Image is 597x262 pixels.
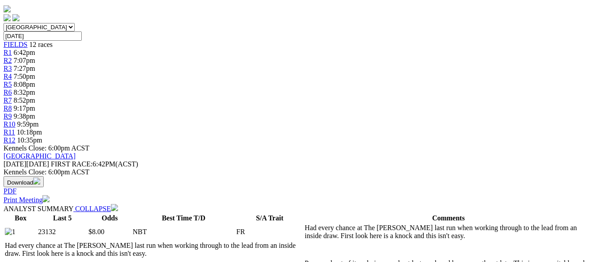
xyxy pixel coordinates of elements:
[5,228,15,236] img: 1
[4,214,37,223] th: Box
[4,196,49,204] a: Print Meeting
[14,65,35,72] span: 7:27pm
[17,120,39,128] span: 9:59pm
[4,96,12,104] a: R7
[4,73,12,80] a: R4
[14,112,35,120] span: 9:38pm
[51,160,92,168] span: FIRST RACE:
[12,14,19,21] img: twitter.svg
[4,187,593,195] div: Download
[14,49,35,56] span: 6:42pm
[4,160,49,168] span: [DATE]
[4,89,12,96] a: R6
[4,104,12,112] a: R8
[4,136,15,144] a: R12
[51,160,138,168] span: 6:42PM(ACST)
[14,96,35,104] span: 8:52pm
[4,65,12,72] a: R3
[4,241,304,258] td: Had every chance at The [PERSON_NAME] last run when working through to the lead from an inside dr...
[88,214,131,223] th: Odds
[14,89,35,96] span: 8:32pm
[4,120,15,128] a: R10
[4,31,82,41] input: Select date
[14,81,35,88] span: 8:08pm
[304,223,593,240] td: Had every chance at The [PERSON_NAME] last run when working through to the lead from an inside dr...
[14,104,35,112] span: 9:17pm
[4,128,15,136] a: R11
[132,223,235,240] td: NBT
[17,128,42,136] span: 10:18pm
[4,144,89,152] span: Kennels Close: 6:00pm ACST
[75,205,111,212] span: COLLAPSE
[132,214,235,223] th: Best Time T/D
[14,73,35,80] span: 7:50pm
[4,176,44,187] button: Download
[4,81,12,88] a: R5
[4,49,12,56] a: R1
[4,204,593,213] div: ANALYST SUMMARY
[4,168,593,176] div: Kennels Close: 6:00pm ACST
[4,160,27,168] span: [DATE]
[42,195,49,202] img: printer.svg
[4,187,16,195] a: PDF
[236,214,304,223] th: S/A Trait
[38,214,87,223] th: Last 5
[29,41,53,48] span: 12 races
[4,112,12,120] a: R9
[4,152,76,160] a: [GEOGRAPHIC_DATA]
[4,5,11,12] img: logo-grsa-white.png
[4,14,11,21] img: facebook.svg
[17,136,42,144] span: 10:35pm
[88,228,104,235] span: $8.00
[33,177,40,185] img: download.svg
[14,57,35,64] span: 7:07pm
[4,41,27,48] a: FIELDS
[304,214,593,223] th: Comments
[111,204,118,211] img: chevron-down-white.svg
[236,223,304,240] td: FR
[38,223,87,240] td: 23132
[73,205,118,212] a: COLLAPSE
[4,57,12,64] a: R2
